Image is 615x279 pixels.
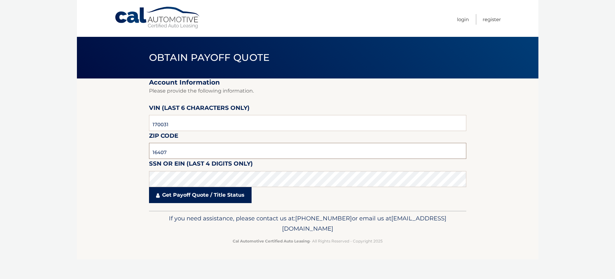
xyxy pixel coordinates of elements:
label: SSN or EIN (last 4 digits only) [149,159,253,171]
label: VIN (last 6 characters only) [149,103,250,115]
strong: Cal Automotive Certified Auto Leasing [233,239,310,243]
span: [PHONE_NUMBER] [295,215,352,222]
a: Login [457,14,469,25]
label: Zip Code [149,131,178,143]
a: Get Payoff Quote / Title Status [149,187,252,203]
p: If you need assistance, please contact us at: or email us at [153,213,462,234]
a: Cal Automotive [114,6,201,29]
p: Please provide the following information. [149,86,466,95]
span: Obtain Payoff Quote [149,52,270,63]
p: - All Rights Reserved - Copyright 2025 [153,238,462,244]
a: Register [483,14,501,25]
h2: Account Information [149,78,466,86]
